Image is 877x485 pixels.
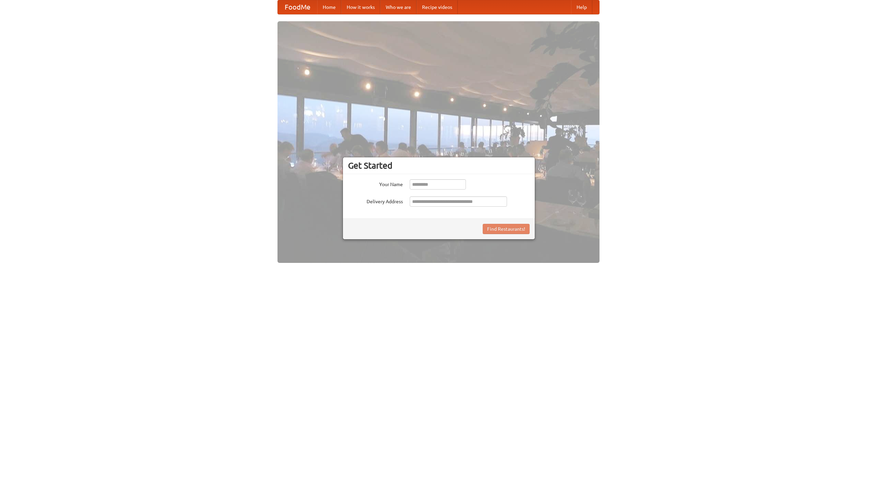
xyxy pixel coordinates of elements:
a: Home [317,0,341,14]
a: How it works [341,0,380,14]
h3: Get Started [348,160,530,171]
label: Delivery Address [348,196,403,205]
label: Your Name [348,179,403,188]
button: Find Restaurants! [483,224,530,234]
a: Recipe videos [417,0,458,14]
a: FoodMe [278,0,317,14]
a: Help [571,0,592,14]
a: Who we are [380,0,417,14]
